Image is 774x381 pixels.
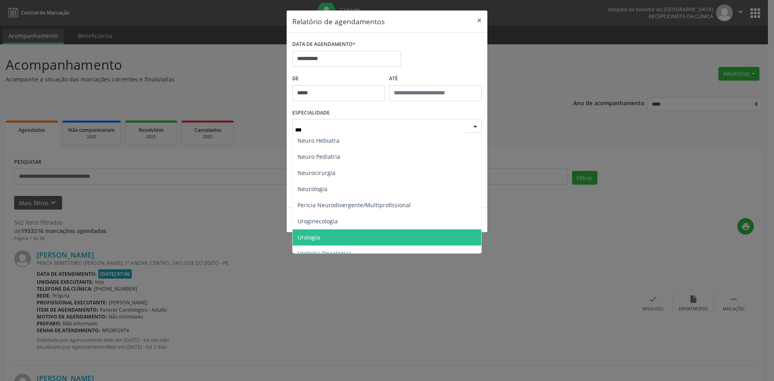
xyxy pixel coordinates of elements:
label: ATÉ [389,73,482,85]
span: Neurocirurgia [298,169,335,177]
label: De [292,73,385,85]
span: Urologia Oncologica [298,250,352,257]
span: Uroginecologia [298,217,338,225]
label: ESPECIALIDADE [292,107,330,119]
span: Perícia Neurodivergente/Multiprofissional [298,201,411,209]
span: Neuro Pediatria [298,153,340,160]
span: Neurologia [298,185,327,193]
span: Neuro Hebiatra [298,137,339,144]
label: DATA DE AGENDAMENTO [292,38,356,51]
h5: Relatório de agendamentos [292,16,385,27]
button: Close [471,10,487,30]
span: Urologia [298,233,320,241]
